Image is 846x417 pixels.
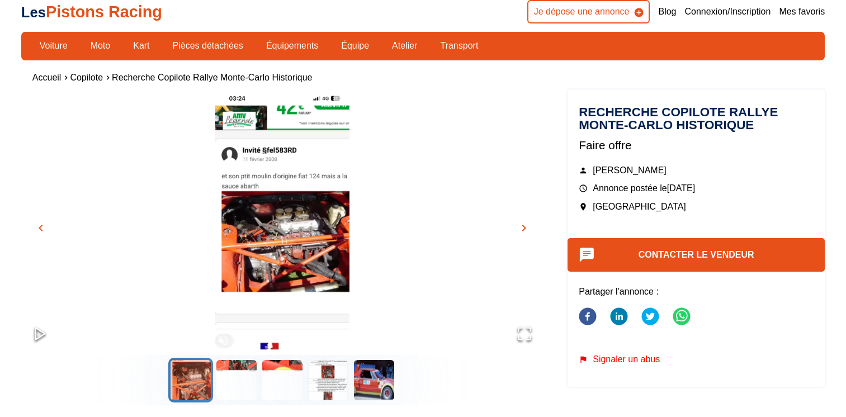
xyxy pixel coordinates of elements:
[21,89,543,380] img: image
[505,315,543,355] button: Open Fullscreen
[259,36,325,55] a: Équipements
[568,238,825,272] button: Contacter le vendeur
[579,301,597,335] button: facebook
[334,36,376,55] a: Équipe
[126,36,157,55] a: Kart
[21,4,46,20] span: Les
[610,301,628,335] button: linkedin
[433,36,485,55] a: Transport
[21,358,543,402] div: Thumbnail Navigation
[260,358,305,402] button: Go to Slide 3
[166,36,251,55] a: Pièces détachées
[579,137,814,153] p: Faire offre
[579,164,814,177] p: [PERSON_NAME]
[32,220,49,236] button: chevron_left
[516,220,532,236] button: chevron_right
[112,73,312,82] a: Recherche copilote Rallye Monte-Carlo Historique
[641,301,659,335] button: twitter
[579,182,814,195] p: Annonce postée le [DATE]
[21,89,543,355] div: Go to Slide 1
[579,354,814,364] div: Signaler un abus
[352,358,396,402] button: Go to Slide 5
[34,221,48,235] span: chevron_left
[579,106,814,131] h1: Recherche copilote Rallye Monte-Carlo Historique
[779,6,825,18] a: Mes favoris
[517,221,531,235] span: chevron_right
[673,301,691,335] button: whatsapp
[385,36,424,55] a: Atelier
[579,286,814,298] p: Partager l'annonce :
[658,6,676,18] a: Blog
[32,73,62,82] a: Accueil
[168,358,213,402] button: Go to Slide 1
[21,315,59,355] button: Play or Pause Slideshow
[83,36,118,55] a: Moto
[214,358,259,402] button: Go to Slide 2
[306,358,351,402] button: Go to Slide 4
[70,73,103,82] a: Copilote
[21,3,162,21] a: LesPistons Racing
[32,36,75,55] a: Voiture
[579,201,814,213] p: [GEOGRAPHIC_DATA]
[685,6,771,18] a: Connexion/Inscription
